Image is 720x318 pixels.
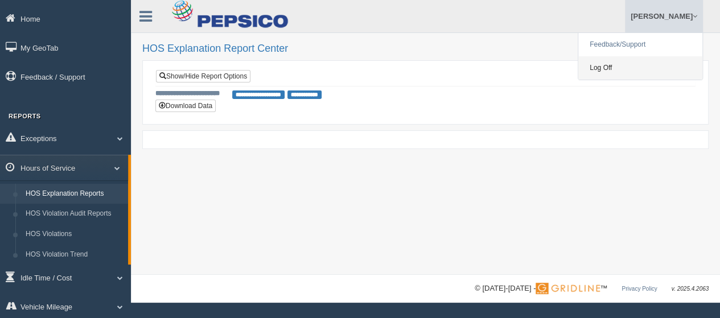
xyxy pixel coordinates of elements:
a: Feedback/Support [578,33,702,56]
a: Show/Hide Report Options [156,70,250,82]
a: HOS Violation Audit Reports [20,204,128,224]
a: Log Off [578,56,702,80]
div: © [DATE]-[DATE] - ™ [475,283,709,295]
button: Download Data [155,100,216,112]
a: HOS Explanation Reports [20,184,128,204]
a: HOS Violations [20,224,128,245]
a: Privacy Policy [622,286,657,292]
span: v. 2025.4.2063 [672,286,709,292]
img: Gridline [536,283,600,294]
h2: HOS Explanation Report Center [142,43,709,55]
a: HOS Violation Trend [20,245,128,265]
